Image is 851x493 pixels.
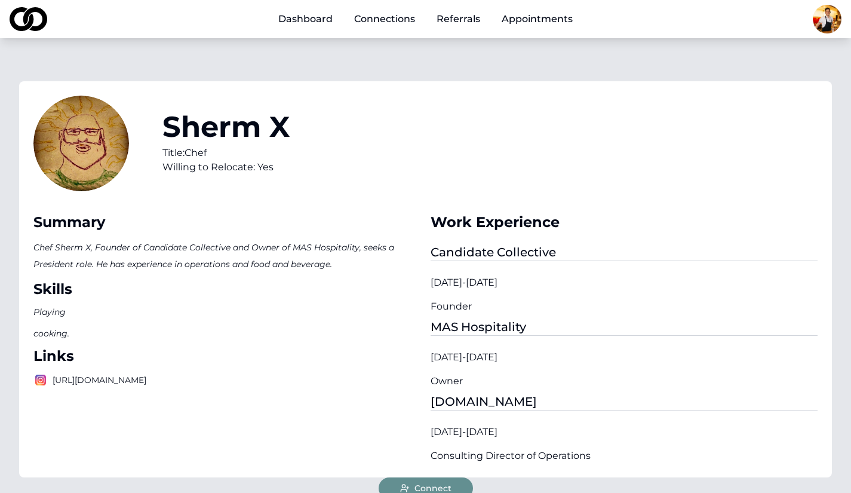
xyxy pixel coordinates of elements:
[431,425,818,439] div: [DATE] - [DATE]
[162,160,290,174] div: Willing to Relocate: Yes
[431,374,818,388] div: Owner
[33,213,421,232] div: Summary
[33,347,421,366] div: Links
[269,7,342,31] a: Dashboard
[431,213,818,232] div: Work Experience
[162,146,290,160] div: Title: Chef
[33,96,129,191] img: ca9003bf-7ecc-45ff-9897-09b111227044-IMG_4996-profile_picture.jpeg
[33,327,69,339] div: cooking.
[33,373,48,387] img: logo
[33,280,421,299] div: Skills
[33,239,421,272] p: Chef Sherm X, Founder of Candidate Collective and Owner of MAS Hospitality, seeks a President rol...
[431,299,818,314] div: Founder
[492,7,582,31] a: Appointments
[431,244,818,261] div: Candidate Collective
[269,7,582,31] nav: Main
[431,393,818,411] div: [DOMAIN_NAME]
[33,373,421,387] p: [URL][DOMAIN_NAME]
[162,112,290,141] h1: Sherm X
[345,7,425,31] a: Connections
[431,319,818,336] div: MAS Hospitality
[431,449,818,463] div: Consulting Director of Operations
[10,7,47,31] img: logo
[813,5,841,33] img: 16a584c5-1e18-4c2c-bf96-1ce3e1a2c9eb-Matt%20Almquist%20Bio%20Headshot%20cropped-profile_picture.jpg
[427,7,490,31] a: Referrals
[33,306,69,318] div: Playing
[431,350,818,365] div: [DATE] - [DATE]
[431,275,818,290] div: [DATE] - [DATE]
